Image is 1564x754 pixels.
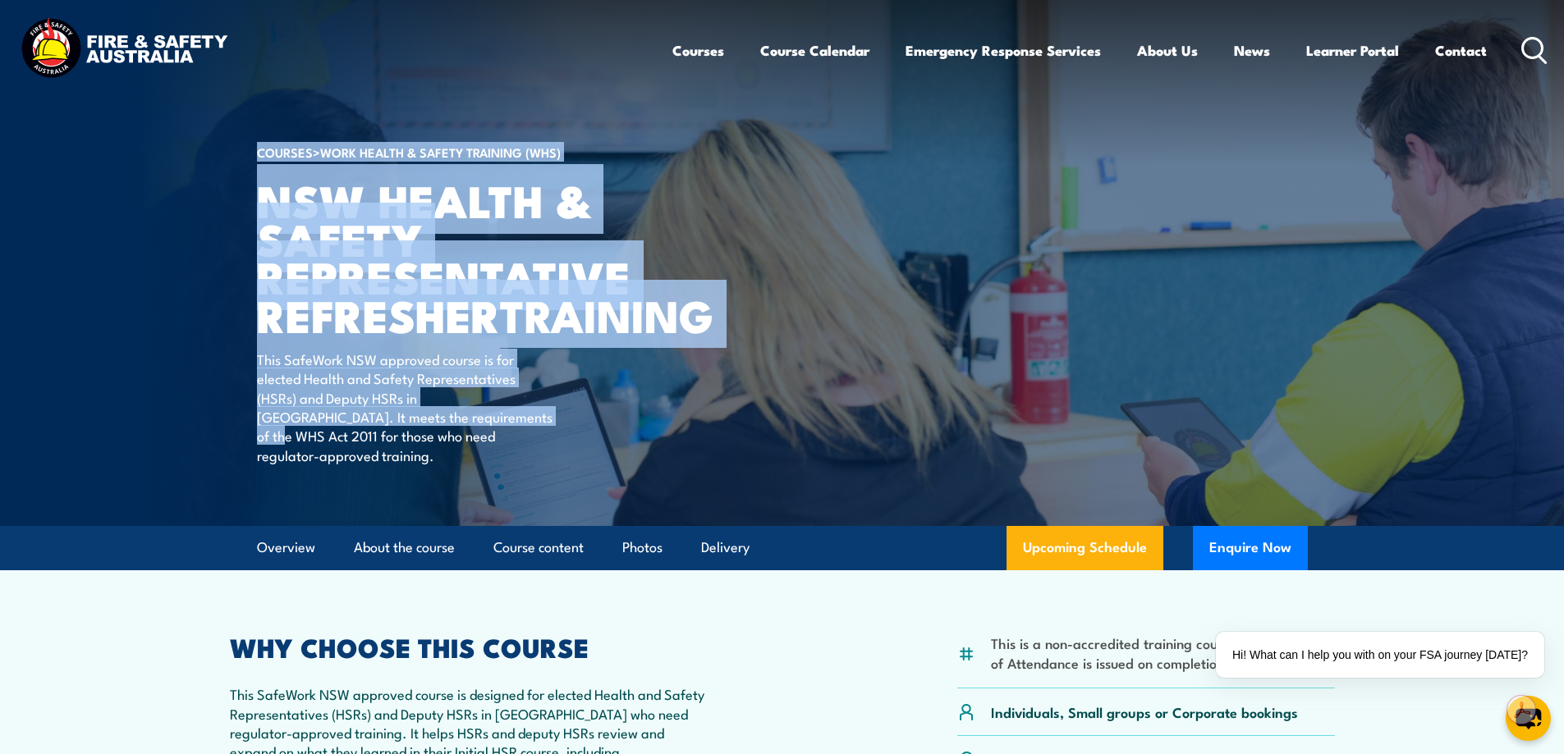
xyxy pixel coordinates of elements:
[760,29,869,72] a: Course Calendar
[493,526,584,569] a: Course content
[672,29,724,72] a: Courses
[257,142,663,162] h6: >
[1306,29,1399,72] a: Learner Portal
[257,181,663,334] h1: NSW Health & Safety Representative Refresher
[906,29,1101,72] a: Emergency Response Services
[1435,29,1487,72] a: Contact
[257,350,557,464] p: This SafeWork NSW approved course is for elected Health and Safety Representatives (HSRs) and Dep...
[1193,526,1308,570] button: Enquire Now
[1007,526,1163,570] a: Upcoming Schedule
[991,633,1335,672] li: This is a non-accredited training course, a Certificate of Attendance is issued on completion.
[257,526,315,569] a: Overview
[701,526,750,569] a: Delivery
[500,280,713,348] strong: TRAINING
[320,143,561,161] a: Work Health & Safety Training (WHS)
[622,526,663,569] a: Photos
[1234,29,1270,72] a: News
[1137,29,1198,72] a: About Us
[230,635,709,658] h2: WHY CHOOSE THIS COURSE
[354,526,455,569] a: About the course
[1506,696,1551,741] button: chat-button
[257,143,313,161] a: COURSES
[1216,632,1544,678] div: Hi! What can I help you with on your FSA journey [DATE]?
[991,702,1298,721] p: Individuals, Small groups or Corporate bookings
